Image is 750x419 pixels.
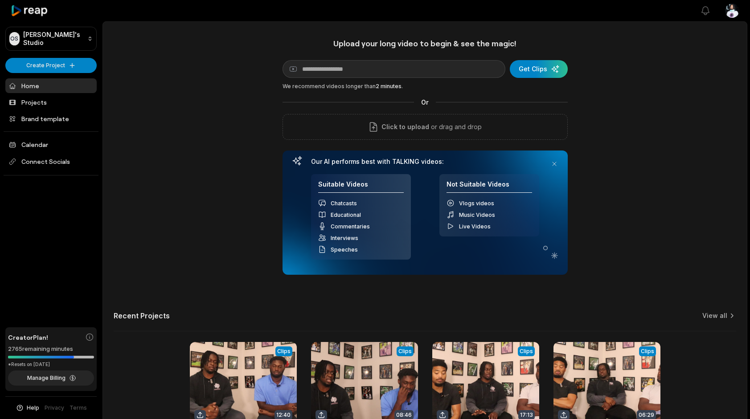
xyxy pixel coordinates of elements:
[376,83,402,89] span: 2 minutes
[283,82,568,90] div: We recommend videos longer than .
[459,223,491,230] span: Live Videos
[331,235,358,241] span: Interviews
[447,180,532,193] h4: Not Suitable Videos
[331,246,358,253] span: Speeches
[5,78,97,93] a: Home
[381,122,429,132] span: Click to upload
[5,58,97,73] button: Create Project
[5,137,97,152] a: Calendar
[5,95,97,110] a: Projects
[459,212,495,218] span: Music Videos
[27,404,39,412] span: Help
[5,154,97,170] span: Connect Socials
[311,158,539,166] h3: Our AI performs best with TALKING videos:
[318,180,404,193] h4: Suitable Videos
[45,404,64,412] a: Privacy
[114,311,170,320] h2: Recent Projects
[8,361,94,368] div: *Resets on [DATE]
[70,404,87,412] a: Terms
[429,122,482,132] p: or drag and drop
[23,31,84,47] p: [PERSON_NAME]'s Studio
[414,98,436,107] span: Or
[331,212,361,218] span: Educational
[5,111,97,126] a: Brand template
[8,345,94,354] div: 2765 remaining minutes
[8,333,48,342] span: Creator Plan!
[331,223,370,230] span: Commentaries
[510,60,568,78] button: Get Clips
[8,370,94,386] button: Manage Billing
[283,38,568,49] h1: Upload your long video to begin & see the magic!
[9,32,20,45] div: OS
[331,200,357,207] span: Chatcasts
[702,311,727,320] a: View all
[16,404,39,412] button: Help
[459,200,494,207] span: Vlogs videos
